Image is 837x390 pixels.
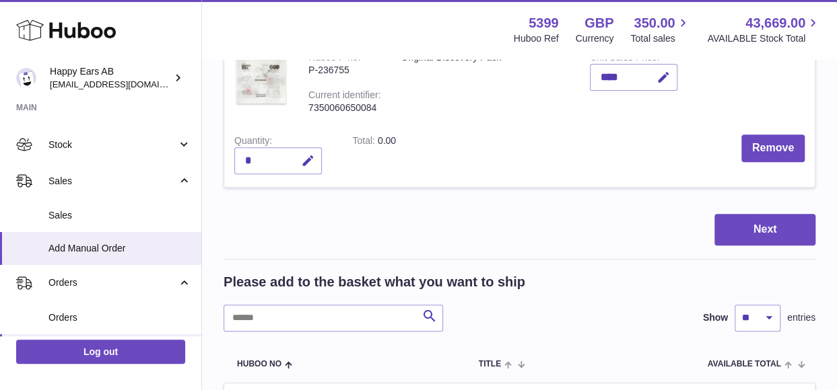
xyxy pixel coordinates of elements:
span: Orders [48,311,191,324]
span: 43,669.00 [745,14,805,32]
a: 350.00 Total sales [630,14,690,45]
label: Show [703,311,728,324]
span: Sales [48,209,191,222]
span: 350.00 [634,14,675,32]
img: Original Discovery Pack [234,51,288,106]
span: Total sales [630,32,690,45]
span: Orders [48,276,177,289]
a: 43,669.00 AVAILABLE Stock Total [707,14,821,45]
div: Currency [576,32,614,45]
span: Stock [48,139,177,151]
img: 3pl@happyearsearplugs.com [16,68,36,88]
div: Huboo Ref [514,32,559,45]
div: P-236755 [308,64,380,77]
div: 7350060650084 [308,102,380,114]
span: Add Manual Order [48,242,191,255]
button: Remove [741,134,805,162]
a: Log out [16,340,185,364]
td: Original Discovery Pack [391,41,580,124]
span: entries [787,311,815,324]
span: AVAILABLE Stock Total [707,32,821,45]
strong: 5399 [529,14,559,32]
div: Current identifier [308,89,380,104]
span: Huboo no [237,360,281,368]
h2: Please add to the basket what you want to ship [224,273,525,291]
span: [EMAIL_ADDRESS][DOMAIN_NAME] [50,79,198,89]
span: Sales [48,175,177,188]
button: Next [714,214,815,245]
label: Quantity [234,135,272,149]
span: AVAILABLE Total [708,360,781,368]
label: Total [352,135,377,149]
span: Title [479,360,501,368]
span: 0.00 [378,135,396,146]
div: Happy Ears AB [50,65,171,91]
strong: GBP [584,14,613,32]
